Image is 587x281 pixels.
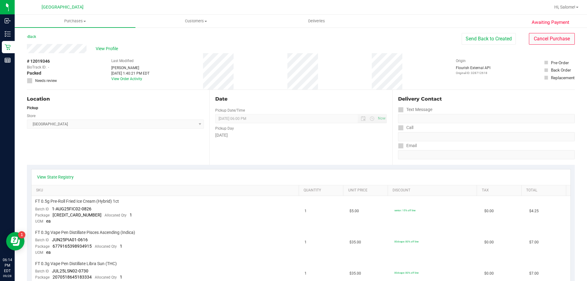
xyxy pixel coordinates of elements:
[529,271,539,276] span: $7.00
[551,75,574,81] div: Replacement
[37,174,74,180] a: View State Registry
[456,71,490,75] p: Original ID: 328712618
[554,5,575,9] span: Hi, Salome!
[304,188,341,193] a: Quantity
[52,268,88,273] span: JUL25LSN02-0730
[529,33,575,45] button: Cancel Purchase
[529,239,539,245] span: $7.00
[111,65,150,71] div: [PERSON_NAME]
[532,19,569,26] span: Awaiting Payment
[394,271,419,274] span: 80dvape: 80% off line
[35,213,50,217] span: Package
[35,261,117,267] span: FT 0.3g Vape Pen Distillate Libra Sun (THC)
[42,5,83,10] span: [GEOGRAPHIC_DATA]
[35,78,57,83] span: Needs review
[482,188,519,193] a: Tax
[215,126,234,131] label: Pickup Day
[27,95,204,103] div: Location
[398,123,413,132] label: Call
[36,188,296,193] a: SKU
[95,275,117,279] span: Allocated Qty
[96,46,120,52] span: View Profile
[46,219,51,224] span: ea
[456,65,490,75] div: Flourish External API
[398,141,417,150] label: Email
[3,257,12,274] p: 06:14 PM EDT
[5,57,11,63] inline-svg: Reports
[15,18,135,24] span: Purchases
[111,58,134,64] label: Last Modified
[6,232,24,250] iframe: Resource center
[53,244,92,249] span: 6779165398934915
[456,58,466,64] label: Origin
[305,208,307,214] span: 1
[349,208,359,214] span: $5.00
[27,113,35,119] label: Store
[130,213,132,217] span: 1
[394,240,419,243] span: 80dvape: 80% off line
[398,105,432,114] label: Text Message
[27,70,41,76] span: Packed
[5,18,11,24] inline-svg: Inbound
[462,33,516,45] button: Send Back to Created
[256,15,377,28] a: Deliveries
[393,188,474,193] a: Discount
[35,275,50,279] span: Package
[95,244,117,249] span: Allocated Qty
[551,60,569,66] div: Pre-Order
[27,58,50,65] span: # 12019346
[349,239,361,245] span: $35.00
[215,95,386,103] div: Date
[35,250,43,255] span: UOM
[111,77,142,81] a: View Order Activity
[484,208,494,214] span: $0.00
[120,275,122,279] span: 1
[120,244,122,249] span: 1
[48,65,49,70] span: -
[529,208,539,214] span: $4.25
[484,271,494,276] span: $0.00
[5,44,11,50] inline-svg: Retail
[35,238,49,242] span: Batch ID
[105,213,127,217] span: Allocated Qty
[136,18,256,24] span: Customers
[15,15,135,28] a: Purchases
[53,275,92,279] span: 2070518645183334
[27,65,46,70] span: BioTrack ID:
[53,213,102,217] span: [CREDIT_CARD_NUMBER]
[52,237,88,242] span: JUN25PIA01-0616
[526,188,563,193] a: Total
[305,239,307,245] span: 1
[3,274,12,278] p: 09/28
[27,106,38,110] strong: Pickup
[35,198,119,204] span: FT 0.5g Pre-Roll Fried Ice Cream (Hybrid) 1ct
[484,239,494,245] span: $0.00
[300,18,333,24] span: Deliveries
[35,207,49,211] span: Batch ID
[35,230,135,235] span: FT 0.3g Vape Pen Distillate Pisces Ascending (Indica)
[398,114,575,123] input: Format: (999) 999-9999
[46,250,51,255] span: ea
[551,67,571,73] div: Back Order
[394,209,415,212] span: senior: 15% off line
[52,206,91,211] span: 1-AUG25FIC02-0826
[35,219,43,224] span: UOM
[5,31,11,37] inline-svg: Inventory
[305,271,307,276] span: 1
[215,108,245,113] label: Pickup Date/Time
[398,95,575,103] div: Delivery Contact
[348,188,386,193] a: Unit Price
[215,132,386,139] div: [DATE]
[398,132,575,141] input: Format: (999) 999-9999
[135,15,256,28] a: Customers
[35,244,50,249] span: Package
[18,231,25,238] iframe: Resource center unread badge
[27,35,36,39] a: Back
[349,271,361,276] span: $35.00
[111,71,150,76] div: [DATE] 1:40:21 PM EDT
[35,269,49,273] span: Batch ID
